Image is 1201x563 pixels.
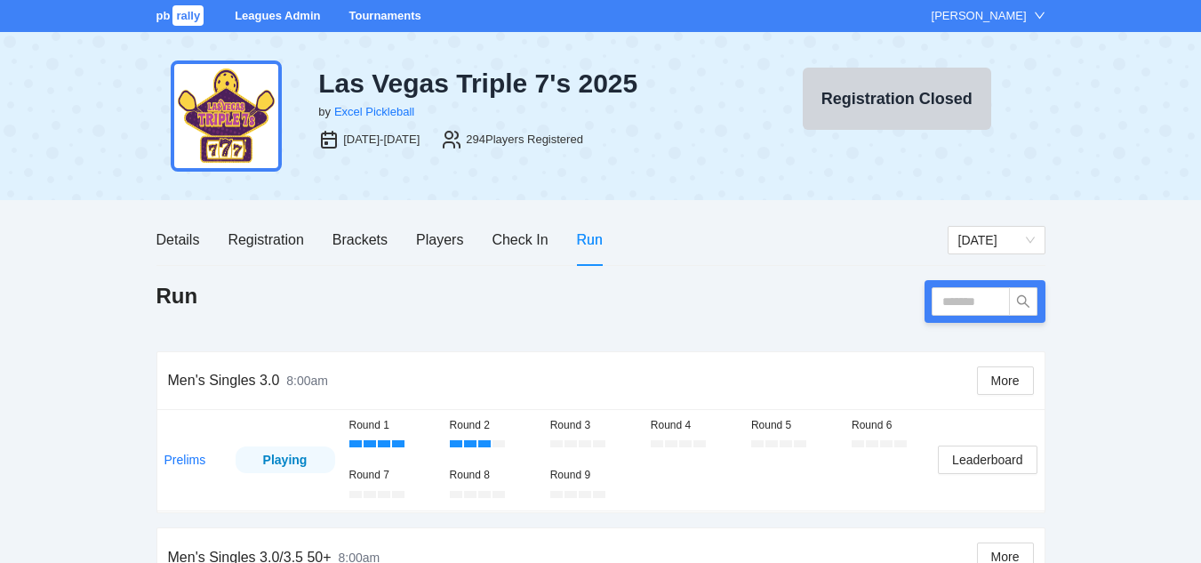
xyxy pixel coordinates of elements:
span: More [991,371,1020,390]
div: Las Vegas Triple 7's 2025 [318,68,734,100]
span: Leaderboard [952,450,1022,470]
span: Friday [958,227,1035,253]
a: Prelims [164,453,206,467]
div: Round 1 [349,417,436,434]
div: Round 3 [550,417,637,434]
div: Details [156,229,200,251]
div: Round 7 [349,467,436,484]
div: Playing [249,450,322,470]
a: Excel Pickleball [334,105,414,118]
div: Registration [228,229,303,251]
div: Round 2 [450,417,536,434]
span: 8:00am [286,374,328,388]
span: rally [172,5,204,26]
span: search [1010,294,1037,309]
div: Round 4 [651,417,737,434]
h1: Run [156,282,198,310]
button: search [1009,287,1037,316]
div: Round 8 [450,467,536,484]
button: Registration Closed [803,68,991,130]
button: More [977,366,1034,395]
div: Brackets [332,229,388,251]
a: Tournaments [348,9,420,22]
button: Leaderboard [938,446,1037,474]
div: Round 6 [852,417,938,434]
span: pb [156,9,171,22]
div: by [318,103,331,121]
a: Leagues Admin [235,9,320,22]
div: [PERSON_NAME] [932,7,1027,25]
span: down [1034,10,1045,21]
img: tiple-sevens-24.png [171,60,282,172]
div: Run [577,229,603,251]
span: Men's Singles 3.0 [168,373,280,388]
div: Round 9 [550,467,637,484]
div: 294 Players Registered [466,131,583,149]
div: Players [416,229,463,251]
a: pbrally [156,9,207,22]
div: Round 5 [751,417,837,434]
div: Check In [492,229,548,251]
div: [DATE]-[DATE] [343,131,420,149]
